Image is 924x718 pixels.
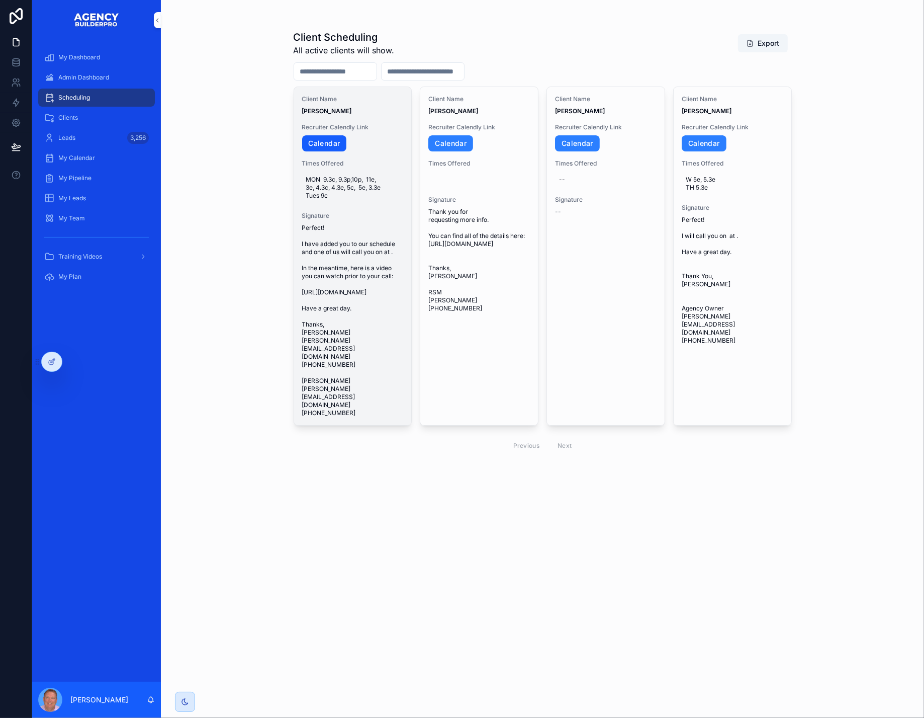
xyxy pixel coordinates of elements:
span: Client Name [555,95,657,103]
span: Scheduling [58,94,90,102]
span: My Plan [58,273,81,281]
a: My Leads [38,189,155,207]
span: -- [555,208,561,216]
span: Training Videos [58,253,102,261]
a: Clients [38,109,155,127]
span: Admin Dashboard [58,73,109,82]
span: Client Name [682,95,783,103]
a: Client Name[PERSON_NAME]Recruiter Calendly LinkCalendarTimes Offered--Signature-- [546,87,665,426]
a: Client Name[PERSON_NAME]Recruiter Calendly LinkCalendarTimes OfferedSignatureThank you for reques... [420,87,538,426]
span: Times Offered [302,159,404,168]
span: Client Name [302,95,404,103]
span: Signature [302,212,404,220]
a: Client Name[PERSON_NAME]Recruiter Calendly LinkCalendarTimes OfferedW 5e, 5.3e TH 5.3eSignaturePe... [673,87,792,426]
span: Recruiter Calendly Link [555,123,657,131]
a: Calendar [428,135,473,151]
span: Clients [58,114,78,122]
span: My Calendar [58,154,95,162]
a: Calendar [555,135,600,151]
span: W 5e, 5.3e TH 5.3e [686,176,779,192]
span: Signature [555,196,657,204]
span: Times Offered [682,159,783,168]
span: My Leads [58,194,86,202]
span: Times Offered [555,159,657,168]
a: Calendar [682,135,726,151]
div: -- [559,176,565,184]
span: All active clients will show. [294,44,395,56]
strong: [PERSON_NAME] [555,107,605,115]
a: My Plan [38,268,155,286]
span: My Dashboard [58,53,100,61]
div: scrollable content [32,40,161,300]
a: My Dashboard [38,48,155,66]
p: [PERSON_NAME] [70,695,128,705]
span: Client Name [428,95,530,103]
span: My Team [58,214,85,222]
button: Export [738,34,788,52]
span: Perfect! I will call you on at . Have a great day. Thank You, [PERSON_NAME] Agency Owner [PERSON_... [682,216,783,345]
span: Recruiter Calendly Link [428,123,530,131]
a: Training Videos [38,248,155,266]
span: Signature [682,204,783,212]
a: My Team [38,209,155,227]
div: 3,256 [127,132,149,144]
span: Thank you for requesting more info. You can find all of the details here: [URL][DOMAIN_NAME] Than... [428,208,530,312]
span: Signature [428,196,530,204]
span: Recruiter Calendly Link [682,123,783,131]
a: Leads3,256 [38,129,155,147]
span: Times Offered [428,159,530,168]
span: My Pipeline [58,174,91,182]
a: Admin Dashboard [38,68,155,87]
span: Perfect! I have added you to our schedule and one of us will call you on at . In the meantime, he... [302,224,404,417]
a: Scheduling [38,89,155,107]
strong: [PERSON_NAME] [428,107,478,115]
strong: [PERSON_NAME] [302,107,352,115]
a: My Pipeline [38,169,155,187]
a: My Calendar [38,149,155,167]
span: MON 9.3c, 9.3p,10p, 11e, 3e, 4.3c, 4.3e, 5c, 5e, 3.3e Tues 9c [306,176,400,200]
h1: Client Scheduling [294,30,395,44]
img: App logo [73,12,120,28]
a: Calendar [302,135,347,151]
span: Recruiter Calendly Link [302,123,404,131]
span: Leads [58,134,75,142]
a: Client Name[PERSON_NAME]Recruiter Calendly LinkCalendarTimes OfferedMON 9.3c, 9.3p,10p, 11e, 3e, ... [294,87,412,426]
strong: [PERSON_NAME] [682,107,731,115]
